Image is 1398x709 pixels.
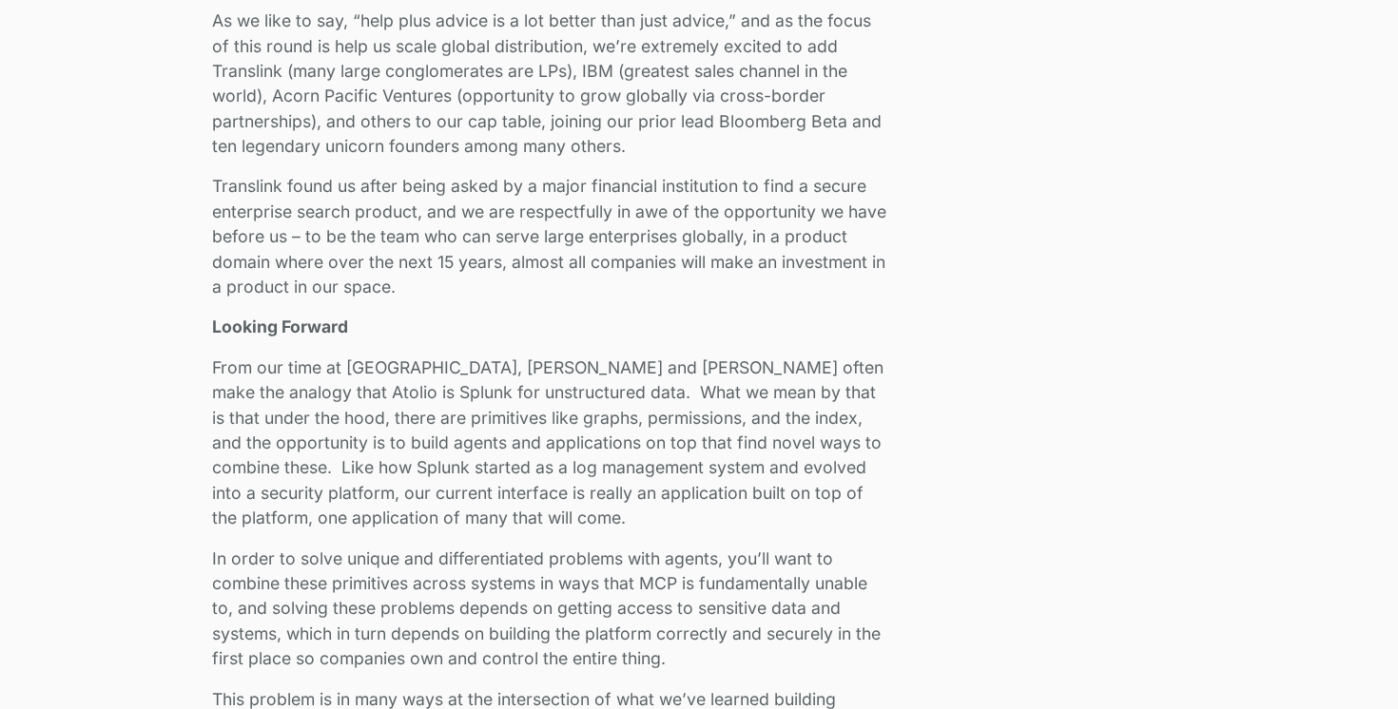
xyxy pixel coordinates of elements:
[212,9,891,159] p: As we like to say, “help plus advice is a lot better than just advice,” and as the focus of this ...
[212,355,891,531] p: From our time at [GEOGRAPHIC_DATA], [PERSON_NAME] and [PERSON_NAME] often make the analogy that A...
[212,546,891,672] p: In order to solve unique and differentiated problems with agents, you’ll want to combine these pr...
[1303,618,1398,709] iframe: Chat Widget
[212,316,348,336] strong: Looking Forward
[212,174,891,299] p: Translink found us after being asked by a major financial institution to find a secure enterprise...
